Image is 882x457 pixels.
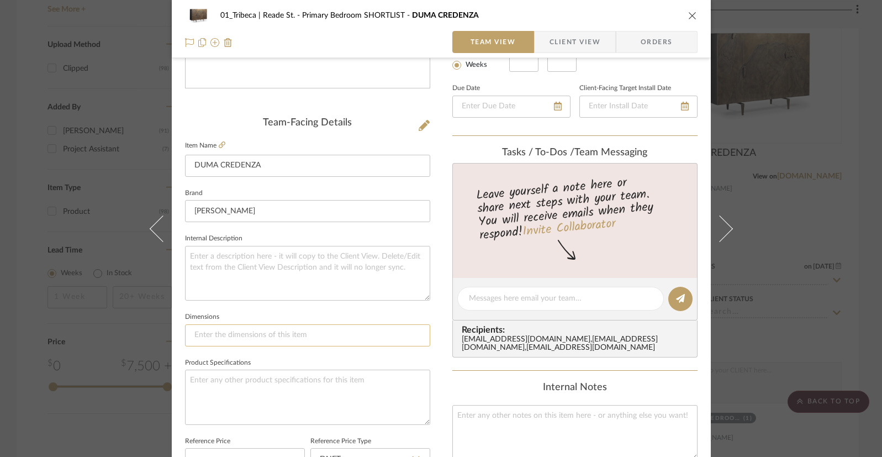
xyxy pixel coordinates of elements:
img: Remove from project [224,38,233,47]
img: 8c67a955-3f39-48aa-9c3b-6e79981ca9aa_48x40.jpg [185,4,212,27]
label: Due Date [452,86,480,91]
span: Recipients: [462,325,693,335]
a: Invite Collaborator [521,214,616,242]
div: Team-Facing Details [185,117,430,129]
label: Item Name [185,141,225,150]
label: Reference Price [185,439,230,444]
label: Product Specifications [185,360,251,366]
span: Tasks / To-Dos / [502,148,574,157]
input: Enter Item Name [185,155,430,177]
input: Enter Install Date [579,96,698,118]
input: Enter the dimensions of this item [185,324,430,346]
label: Client-Facing Target Install Date [579,86,671,91]
div: team Messaging [452,147,698,159]
span: Orders [629,31,685,53]
span: DUMA CREDENZA [412,12,479,19]
label: Brand [185,191,203,196]
span: Team View [471,31,516,53]
div: [EMAIL_ADDRESS][DOMAIN_NAME] , [EMAIL_ADDRESS][DOMAIN_NAME] , [EMAIL_ADDRESS][DOMAIN_NAME] [462,335,693,353]
span: 01_Tribeca | Reade St. [220,12,302,19]
input: Enter Due Date [452,96,571,118]
label: Dimensions [185,314,219,320]
button: close [688,10,698,20]
span: Primary Bedroom SHORTLIST [302,12,412,19]
div: Leave yourself a note here or share next steps with your team. You will receive emails when they ... [451,171,699,245]
label: Weeks [463,60,487,70]
span: Client View [550,31,600,53]
div: Internal Notes [452,382,698,394]
input: Enter Brand [185,200,430,222]
label: Reference Price Type [310,439,371,444]
label: Internal Description [185,236,242,241]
